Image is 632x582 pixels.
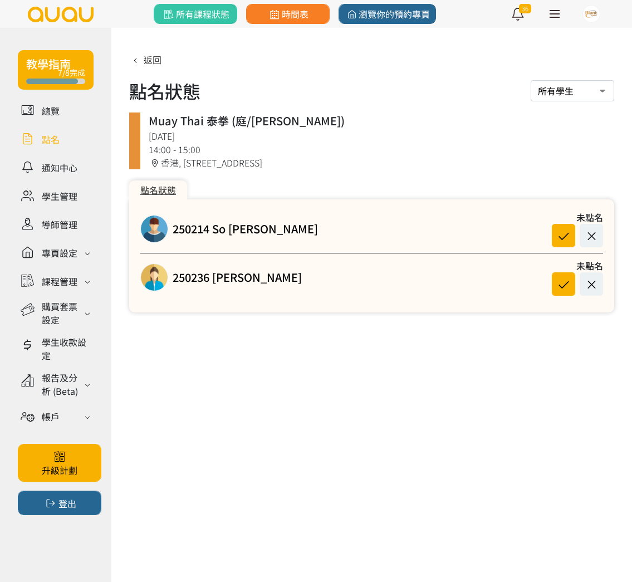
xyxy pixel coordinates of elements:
div: 未點名 [542,211,603,224]
a: 所有課程狀態 [154,4,237,24]
div: 點名狀態 [129,180,187,199]
div: 未點名 [542,259,603,272]
img: logo.svg [27,7,95,22]
div: 課程管理 [42,275,77,288]
a: 時間表 [246,4,330,24]
button: 登出 [18,491,101,515]
span: 36 [519,4,531,13]
a: 250236 [PERSON_NAME] [173,269,302,286]
span: 返回 [144,53,161,66]
div: [DATE] [149,129,606,143]
div: Muay Thai 泰拳 (庭/[PERSON_NAME]) [149,113,606,129]
h1: 點名狀態 [129,77,200,104]
div: 報告及分析 (Beta) [42,371,81,398]
span: 時間表 [267,7,308,21]
a: 返回 [129,53,161,66]
span: 瀏覽你的預約專頁 [345,7,430,21]
div: 14:00 - 15:00 [149,143,606,156]
div: 帳戶 [42,410,60,423]
a: 升級計劃 [18,444,101,482]
div: 香港, [STREET_ADDRESS] [149,156,606,169]
div: 專頁設定 [42,246,77,260]
div: 購買套票設定 [42,300,81,326]
a: 250214 So [PERSON_NAME] [173,221,318,237]
span: 所有課程狀態 [161,7,229,21]
a: 瀏覽你的預約專頁 [339,4,436,24]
